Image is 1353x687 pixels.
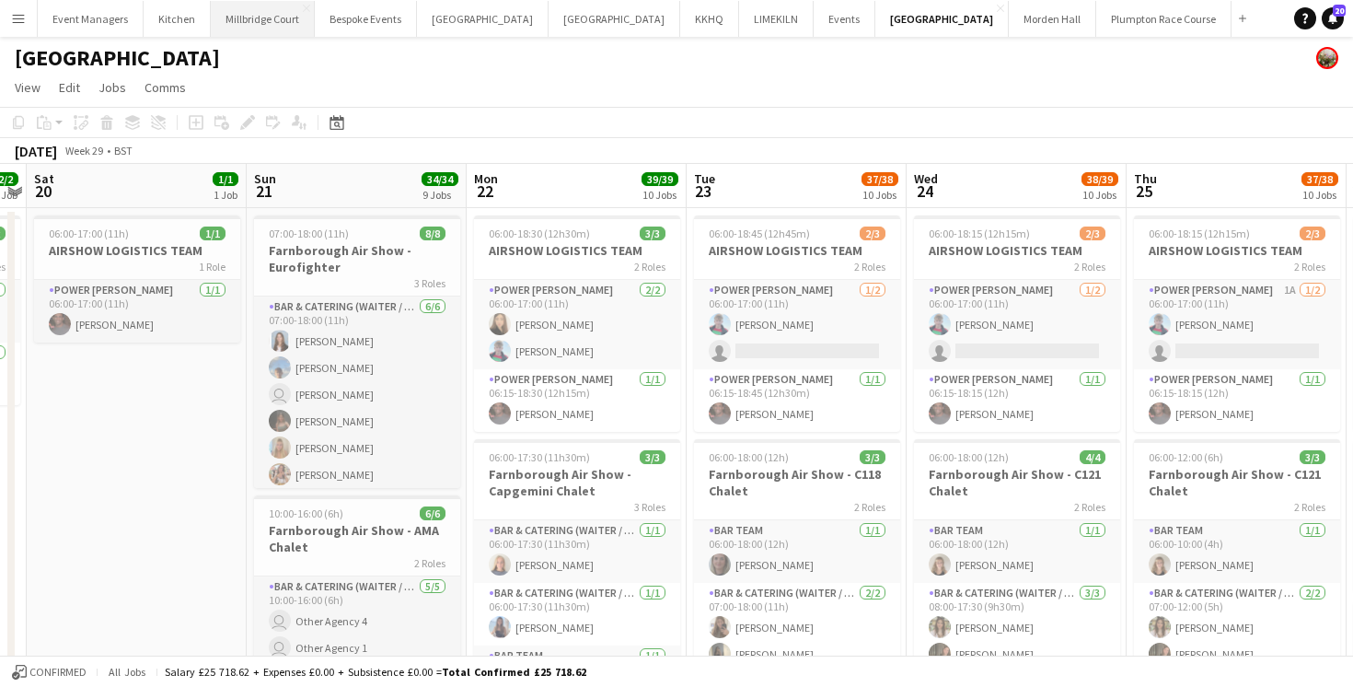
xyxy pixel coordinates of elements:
[52,76,87,99] a: Edit
[1082,188,1117,202] div: 10 Jobs
[414,556,445,570] span: 2 Roles
[422,172,458,186] span: 34/34
[694,215,900,432] app-job-card: 06:00-18:45 (12h45m)2/3AIRSHOW LOGISTICS TEAM2 RolesPower [PERSON_NAME]1/206:00-17:00 (11h)[PERSO...
[814,1,875,37] button: Events
[1080,450,1105,464] span: 4/4
[860,227,885,240] span: 2/3
[1149,450,1223,464] span: 06:00-12:00 (6h)
[165,665,586,679] div: Salary £25 718.62 + Expenses £0.00 + Subsistence £0.00 =
[145,79,186,96] span: Comms
[1294,500,1325,514] span: 2 Roles
[34,242,240,259] h3: AIRSHOW LOGISTICS TEAM
[474,466,680,499] h3: Farnborough Air Show - Capgemini Chalet
[1294,260,1325,274] span: 2 Roles
[91,76,133,99] a: Jobs
[1300,227,1325,240] span: 2/3
[15,79,40,96] span: View
[1131,180,1157,202] span: 25
[137,76,193,99] a: Comms
[214,188,237,202] div: 1 Job
[269,507,343,520] span: 10:00-16:00 (6h)
[914,242,1120,259] h3: AIRSHOW LOGISTICS TEAM
[15,142,57,160] div: [DATE]
[417,1,549,37] button: [GEOGRAPHIC_DATA]
[549,1,680,37] button: [GEOGRAPHIC_DATA]
[1080,227,1105,240] span: 2/3
[739,1,814,37] button: LIMEKILN
[1134,439,1340,672] app-job-card: 06:00-12:00 (6h)3/3Farnborough Air Show - C121 Chalet2 RolesBar Team1/106:00-10:00 (4h)[PERSON_NA...
[694,439,900,672] app-job-card: 06:00-18:00 (12h)3/3Farnborough Air Show - C118 Chalet2 RolesBar Team1/106:00-18:00 (12h)[PERSON_...
[61,144,107,157] span: Week 29
[642,188,677,202] div: 10 Jobs
[422,188,457,202] div: 9 Jobs
[442,665,586,679] span: Total Confirmed £25 718.62
[34,215,240,343] app-job-card: 06:00-17:00 (11h)1/1AIRSHOW LOGISTICS TEAM1 RolePower [PERSON_NAME]1/106:00-17:00 (11h)[PERSON_NAME]
[1300,450,1325,464] span: 3/3
[269,227,349,240] span: 07:00-18:00 (11h)
[640,450,665,464] span: 3/3
[1333,5,1346,17] span: 20
[914,280,1120,369] app-card-role: Power [PERSON_NAME]1/206:00-17:00 (11h)[PERSON_NAME]
[474,583,680,646] app-card-role: Bar & Catering (Waiter / waitress)1/106:00-17:30 (11h30m)[PERSON_NAME]
[254,215,460,488] app-job-card: 07:00-18:00 (11h)8/8Farnborough Air Show - Eurofighter3 RolesBar & Catering (Waiter / waitress)6/...
[254,242,460,275] h3: Farnborough Air Show - Eurofighter
[414,276,445,290] span: 3 Roles
[1074,260,1105,274] span: 2 Roles
[489,227,590,240] span: 06:00-18:30 (12h30m)
[914,170,938,187] span: Wed
[709,450,789,464] span: 06:00-18:00 (12h)
[1301,172,1338,186] span: 37/38
[59,79,80,96] span: Edit
[694,520,900,583] app-card-role: Bar Team1/106:00-18:00 (12h)[PERSON_NAME]
[1134,520,1340,583] app-card-role: Bar Team1/106:00-10:00 (4h)[PERSON_NAME]
[929,227,1030,240] span: 06:00-18:15 (12h15m)
[199,260,225,274] span: 1 Role
[15,44,220,72] h1: [GEOGRAPHIC_DATA]
[474,242,680,259] h3: AIRSHOW LOGISTICS TEAM
[1316,47,1338,69] app-user-avatar: Staffing Manager
[929,450,1009,464] span: 06:00-18:00 (12h)
[694,280,900,369] app-card-role: Power [PERSON_NAME]1/206:00-17:00 (11h)[PERSON_NAME]
[474,280,680,369] app-card-role: Power [PERSON_NAME]2/206:00-17:00 (11h)[PERSON_NAME][PERSON_NAME]
[254,522,460,555] h3: Farnborough Air Show - AMA Chalet
[211,1,315,37] button: Millbridge Court
[1134,215,1340,432] app-job-card: 06:00-18:15 (12h15m)2/3AIRSHOW LOGISTICS TEAM2 RolesPower [PERSON_NAME]1A1/206:00-17:00 (11h)[PER...
[251,180,276,202] span: 21
[914,520,1120,583] app-card-role: Bar Team1/106:00-18:00 (12h)[PERSON_NAME]
[1134,170,1157,187] span: Thu
[634,260,665,274] span: 2 Roles
[489,450,590,464] span: 06:00-17:30 (11h30m)
[7,76,48,99] a: View
[694,170,715,187] span: Tue
[854,500,885,514] span: 2 Roles
[694,583,900,672] app-card-role: Bar & Catering (Waiter / waitress)2/207:00-18:00 (11h)[PERSON_NAME][PERSON_NAME]
[420,227,445,240] span: 8/8
[474,170,498,187] span: Mon
[38,1,144,37] button: Event Managers
[315,1,417,37] button: Bespoke Events
[1134,242,1340,259] h3: AIRSHOW LOGISTICS TEAM
[1096,1,1232,37] button: Plumpton Race Course
[691,180,715,202] span: 23
[914,215,1120,432] app-job-card: 06:00-18:15 (12h15m)2/3AIRSHOW LOGISTICS TEAM2 RolesPower [PERSON_NAME]1/206:00-17:00 (11h)[PERSO...
[1009,1,1096,37] button: Morden Hall
[474,215,680,432] div: 06:00-18:30 (12h30m)3/3AIRSHOW LOGISTICS TEAM2 RolesPower [PERSON_NAME]2/206:00-17:00 (11h)[PERSO...
[474,520,680,583] app-card-role: Bar & Catering (Waiter / waitress)1/106:00-17:30 (11h30m)[PERSON_NAME]
[709,227,810,240] span: 06:00-18:45 (12h45m)
[1149,227,1250,240] span: 06:00-18:15 (12h15m)
[254,297,460,493] app-card-role: Bar & Catering (Waiter / waitress)6/607:00-18:00 (11h)[PERSON_NAME][PERSON_NAME] [PERSON_NAME][PE...
[1302,188,1337,202] div: 10 Jobs
[1134,280,1340,369] app-card-role: Power [PERSON_NAME]1A1/206:00-17:00 (11h)[PERSON_NAME]
[34,280,240,343] app-card-role: Power [PERSON_NAME]1/106:00-17:00 (11h)[PERSON_NAME]
[98,79,126,96] span: Jobs
[31,180,54,202] span: 20
[694,369,900,432] app-card-role: Power [PERSON_NAME]1/106:15-18:45 (12h30m)[PERSON_NAME]
[1134,369,1340,432] app-card-role: Power [PERSON_NAME]1/106:15-18:15 (12h)[PERSON_NAME]
[29,666,87,679] span: Confirmed
[213,172,238,186] span: 1/1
